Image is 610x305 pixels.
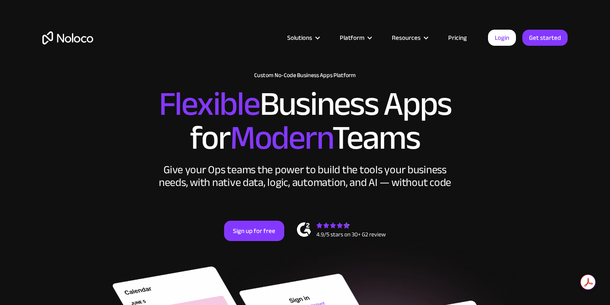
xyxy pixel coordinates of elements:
[42,31,93,44] a: home
[42,87,568,155] h2: Business Apps for Teams
[392,32,421,43] div: Resources
[381,32,438,43] div: Resources
[522,30,568,46] a: Get started
[277,32,329,43] div: Solutions
[157,164,453,189] div: Give your Ops teams the power to build the tools your business needs, with native data, logic, au...
[287,32,312,43] div: Solutions
[438,32,477,43] a: Pricing
[329,32,381,43] div: Platform
[224,221,284,241] a: Sign up for free
[340,32,364,43] div: Platform
[159,72,260,136] span: Flexible
[230,106,332,169] span: Modern
[488,30,516,46] a: Login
